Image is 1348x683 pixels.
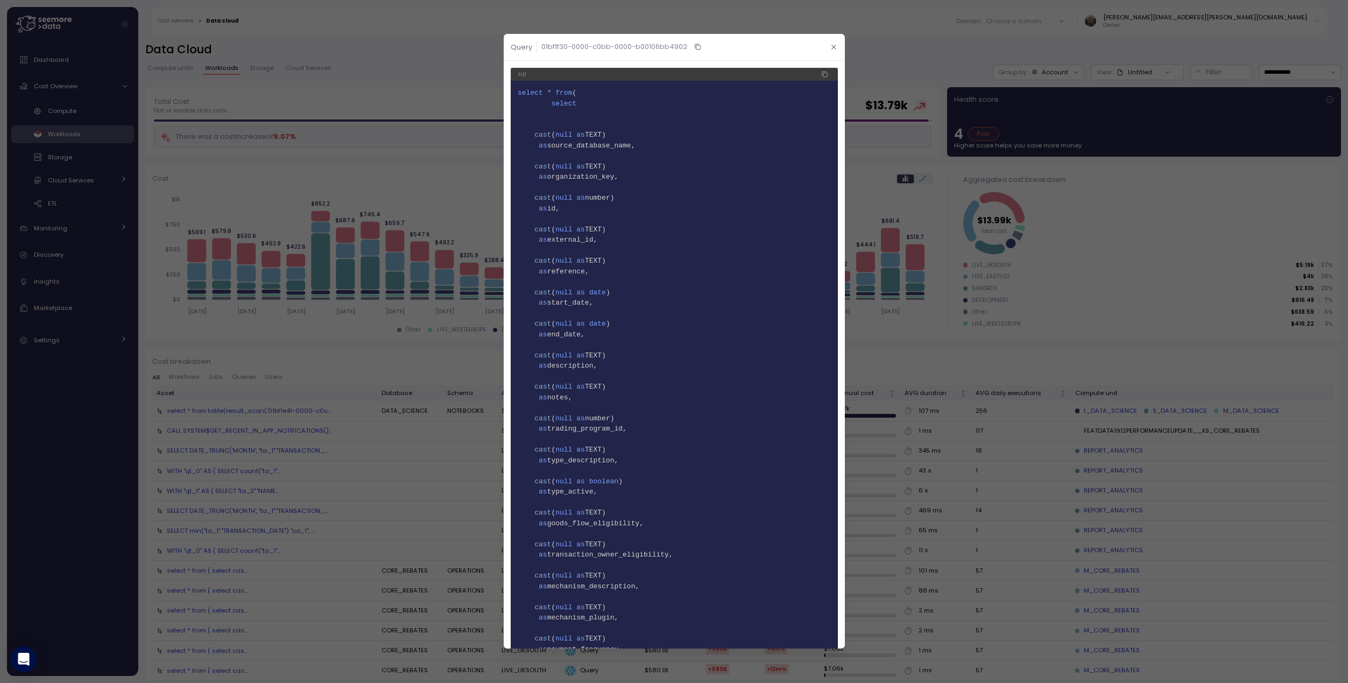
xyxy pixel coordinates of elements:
span: cast [534,320,551,328]
span: ( [551,603,555,611]
span: null [555,131,572,139]
span: cast [534,257,551,265]
span: as [576,603,585,611]
span: as [576,477,585,485]
span: TEXT) [585,131,606,139]
span: cast [534,163,551,171]
span: cast [534,131,551,139]
span: ) [618,477,623,485]
span: as [576,446,585,454]
span: number) [585,414,615,423]
span: as [576,635,585,643]
span: ( [551,477,555,485]
span: as [576,194,585,202]
span: end_date, [547,330,584,339]
span: as [539,393,547,402]
span: cast [534,226,551,234]
span: organization_key, [547,173,618,181]
span: as [576,163,585,171]
span: null [555,572,572,580]
span: Query [511,44,532,51]
span: as [576,257,585,265]
span: start_date, [547,299,593,307]
span: ( [551,320,555,328]
span: transaction_owner_eligibility, [547,551,673,559]
span: ( [551,540,555,548]
span: null [555,351,572,360]
span: null [555,163,572,171]
span: as [539,645,547,653]
span: ( [551,163,555,171]
span: reference, [547,267,589,276]
span: from [555,89,572,97]
span: ( [551,288,555,297]
span: mechanism_description, [547,582,639,590]
span: date [589,288,605,297]
span: as [576,320,585,328]
span: TEXT) [585,572,606,580]
span: null [555,603,572,611]
span: TEXT) [585,635,606,643]
span: as [539,236,547,244]
span: as [576,540,585,548]
span: cast [534,572,551,580]
span: as [576,414,585,423]
span: cast [534,509,551,517]
span: as [539,519,547,527]
span: ( [551,414,555,423]
span: ( [551,383,555,391]
span: cast [534,446,551,454]
span: cast [534,383,551,391]
span: as [539,551,547,559]
span: cast [534,477,551,485]
span: as [539,456,547,464]
span: as [539,299,547,307]
span: ) [606,288,610,297]
span: null [555,477,572,485]
span: cast [534,288,551,297]
span: cast [534,194,551,202]
span: as [539,425,547,433]
span: null [555,635,572,643]
span: as [539,142,547,150]
span: source_database_name, [547,142,635,150]
span: as [576,351,585,360]
span: null [555,320,572,328]
span: ( [572,89,576,97]
span: ( [551,257,555,265]
span: as [576,383,585,391]
span: boolean [589,477,618,485]
span: ( [551,572,555,580]
span: null [555,257,572,265]
span: cast [534,351,551,360]
span: ( [551,509,555,517]
span: cast [534,635,551,643]
span: TEXT) [585,446,606,454]
span: as [576,226,585,234]
span: type_active, [547,488,597,496]
span: TEXT) [585,257,606,265]
span: as [539,267,547,276]
span: cast [534,603,551,611]
span: as [539,362,547,370]
span: number) [585,194,615,202]
span: TEXT) [585,351,606,360]
span: select [551,100,576,108]
span: external_id, [547,236,597,244]
p: sql [518,71,526,79]
span: as [539,173,547,181]
span: null [555,446,572,454]
span: as [576,131,585,139]
span: ( [551,446,555,454]
span: TEXT) [585,603,606,611]
span: TEXT) [585,226,606,234]
span: cast [534,540,551,548]
span: ( [551,351,555,360]
span: as [539,330,547,339]
span: mechanism_plugin, [547,614,618,622]
span: ) [606,320,610,328]
span: null [555,288,572,297]
p: 01bf1f30-0000-c0bb-0000-b00106bb4902 [541,42,687,53]
span: TEXT) [585,383,606,391]
span: null [555,414,572,423]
